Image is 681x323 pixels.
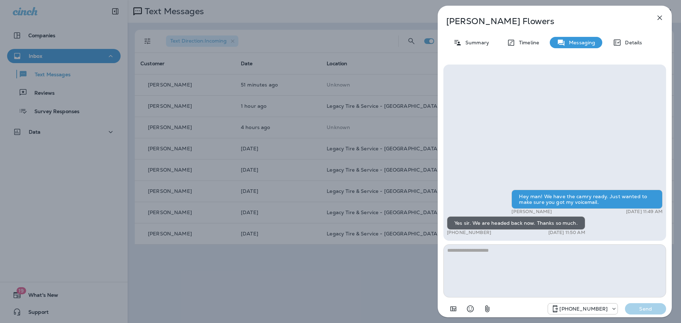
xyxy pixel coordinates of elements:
[447,230,491,235] p: [PHONE_NUMBER]
[565,40,595,45] p: Messaging
[511,190,663,209] div: Hey man! We have the camry ready. Just wanted to make sure you got my voicemail.
[548,230,585,235] p: [DATE] 11:50 AM
[548,305,618,313] div: +1 (205) 606-2088
[511,209,552,215] p: [PERSON_NAME]
[447,216,585,230] div: Yes sir. We are headed back now. Thanks so much.
[621,40,642,45] p: Details
[446,302,460,316] button: Add in a premade template
[559,306,608,312] p: [PHONE_NUMBER]
[515,40,539,45] p: Timeline
[462,40,489,45] p: Summary
[446,16,640,26] p: [PERSON_NAME] Flowers
[626,209,663,215] p: [DATE] 11:49 AM
[463,302,477,316] button: Select an emoji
